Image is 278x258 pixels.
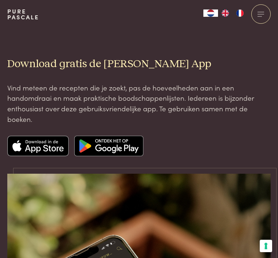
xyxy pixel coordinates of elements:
[7,57,271,71] h2: Download gratis de [PERSON_NAME] App
[218,9,247,17] ul: Language list
[74,136,143,156] img: Google app store
[218,9,233,17] a: EN
[203,9,218,17] a: NL
[7,136,69,156] img: Apple app store
[7,82,271,124] p: Vind meteen de recepten die je zoekt, pas de hoeveelheden aan in een handomdraai en maak praktisc...
[203,9,247,17] aside: Language selected: Nederlands
[233,9,247,17] a: FR
[203,9,218,17] div: Language
[7,8,39,20] a: PurePascale
[260,240,272,252] button: Uw voorkeuren voor toestemming voor trackingtechnologieën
